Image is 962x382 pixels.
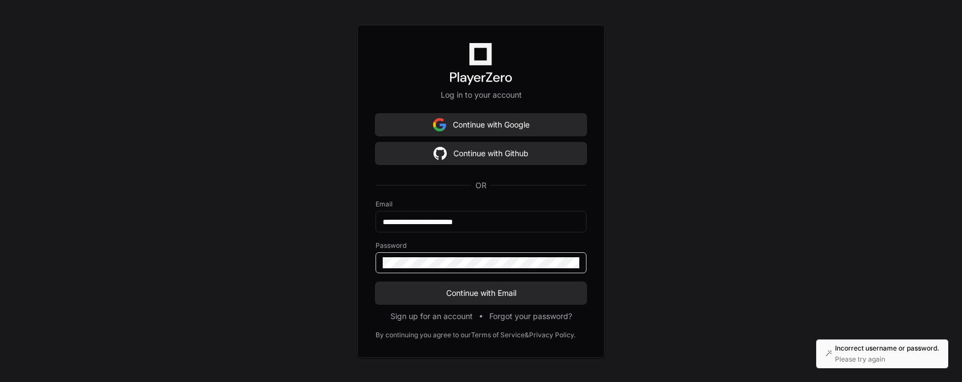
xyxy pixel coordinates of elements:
[433,114,446,136] img: Sign in with google
[489,311,572,322] button: Forgot your password?
[376,114,586,136] button: Continue with Google
[471,180,491,191] span: OR
[529,331,575,339] a: Privacy Policy.
[376,241,586,250] label: Password
[835,355,939,364] p: Please try again
[835,344,939,353] p: Incorrect username or password.
[525,331,529,339] div: &
[471,331,525,339] a: Terms of Service
[376,142,586,165] button: Continue with Github
[376,282,586,304] button: Continue with Email
[376,288,586,299] span: Continue with Email
[376,200,586,209] label: Email
[376,331,471,339] div: By continuing you agree to our
[376,89,586,100] p: Log in to your account
[434,142,447,165] img: Sign in with google
[390,311,473,322] button: Sign up for an account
